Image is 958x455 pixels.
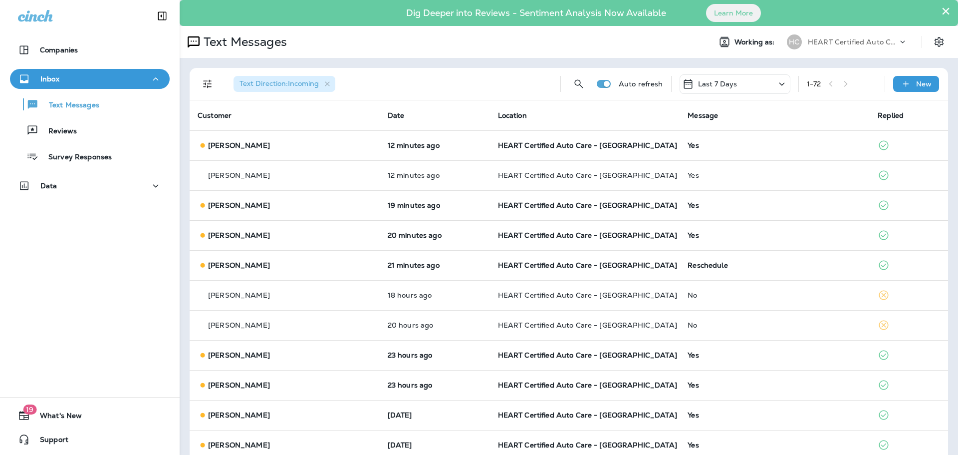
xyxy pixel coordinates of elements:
[688,441,862,449] div: Yes
[498,201,677,210] span: HEART Certified Auto Care - [GEOGRAPHIC_DATA]
[208,201,270,209] p: [PERSON_NAME]
[688,171,862,179] div: Yes
[208,321,270,329] p: [PERSON_NAME]
[498,411,677,420] span: HEART Certified Auto Care - [GEOGRAPHIC_DATA]
[688,381,862,389] div: Yes
[688,111,718,120] span: Message
[388,141,482,149] p: Oct 9, 2025 09:14 AM
[706,4,761,22] button: Learn More
[239,79,319,88] span: Text Direction : Incoming
[734,38,777,46] span: Working as:
[941,3,951,19] button: Close
[688,411,862,419] div: Yes
[208,291,270,299] p: [PERSON_NAME]
[208,231,270,239] p: [PERSON_NAME]
[498,441,677,450] span: HEART Certified Auto Care - [GEOGRAPHIC_DATA]
[388,111,405,120] span: Date
[10,406,170,426] button: 19What's New
[388,351,482,359] p: Oct 8, 2025 10:15 AM
[807,80,821,88] div: 1 - 72
[377,11,695,14] p: Dig Deeper into Reviews - Sentiment Analysis Now Available
[30,436,68,448] span: Support
[10,40,170,60] button: Companies
[39,101,99,110] p: Text Messages
[498,291,677,300] span: HEART Certified Auto Care - [GEOGRAPHIC_DATA]
[388,261,482,269] p: Oct 9, 2025 09:05 AM
[38,153,112,162] p: Survey Responses
[878,111,904,120] span: Replied
[688,141,862,149] div: Yes
[688,261,862,269] div: Reschedule
[498,231,677,240] span: HEART Certified Auto Care - [GEOGRAPHIC_DATA]
[498,171,677,180] span: HEART Certified Auto Care - [GEOGRAPHIC_DATA]
[688,201,862,209] div: Yes
[23,405,36,415] span: 19
[10,430,170,450] button: Support
[688,231,862,239] div: Yes
[498,111,527,120] span: Location
[388,411,482,419] p: Oct 8, 2025 09:06 AM
[388,441,482,449] p: Oct 8, 2025 09:05 AM
[198,111,232,120] span: Customer
[787,34,802,49] div: HC
[10,146,170,167] button: Survey Responses
[388,201,482,209] p: Oct 9, 2025 09:06 AM
[498,141,677,150] span: HEART Certified Auto Care - [GEOGRAPHIC_DATA]
[10,176,170,196] button: Data
[10,94,170,115] button: Text Messages
[388,291,482,299] p: Oct 8, 2025 02:37 PM
[388,321,482,329] p: Oct 8, 2025 12:43 PM
[208,141,270,149] p: [PERSON_NAME]
[208,171,270,179] p: [PERSON_NAME]
[569,74,589,94] button: Search Messages
[38,127,77,136] p: Reviews
[688,291,862,299] div: No
[40,182,57,190] p: Data
[388,171,482,179] p: Oct 9, 2025 09:13 AM
[388,381,482,389] p: Oct 8, 2025 09:39 AM
[208,261,270,269] p: [PERSON_NAME]
[808,38,898,46] p: HEART Certified Auto Care
[40,75,59,83] p: Inbox
[619,80,663,88] p: Auto refresh
[200,34,287,49] p: Text Messages
[198,74,218,94] button: Filters
[930,33,948,51] button: Settings
[698,80,737,88] p: Last 7 Days
[208,351,270,359] p: [PERSON_NAME]
[688,351,862,359] div: Yes
[208,441,270,449] p: [PERSON_NAME]
[498,321,677,330] span: HEART Certified Auto Care - [GEOGRAPHIC_DATA]
[10,69,170,89] button: Inbox
[498,351,677,360] span: HEART Certified Auto Care - [GEOGRAPHIC_DATA]
[10,120,170,141] button: Reviews
[40,46,78,54] p: Companies
[234,76,335,92] div: Text Direction:Incoming
[498,381,677,390] span: HEART Certified Auto Care - [GEOGRAPHIC_DATA]
[916,80,932,88] p: New
[148,6,176,26] button: Collapse Sidebar
[688,321,862,329] div: No
[208,381,270,389] p: [PERSON_NAME]
[208,411,270,419] p: [PERSON_NAME]
[388,231,482,239] p: Oct 9, 2025 09:05 AM
[498,261,677,270] span: HEART Certified Auto Care - [GEOGRAPHIC_DATA]
[30,412,82,424] span: What's New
